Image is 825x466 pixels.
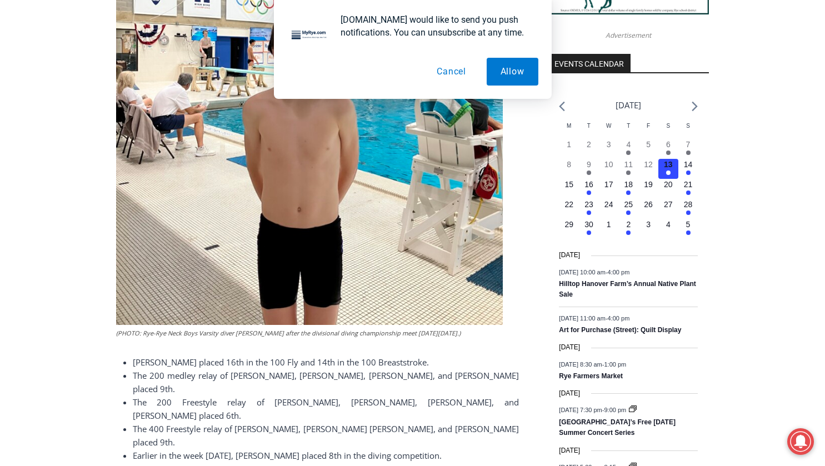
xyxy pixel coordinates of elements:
[658,122,678,139] div: Saturday
[626,191,631,195] em: Has events
[666,220,671,229] time: 4
[559,315,629,322] time: -
[559,326,681,335] a: Art for Purchase (Street): Quilt Display
[559,179,579,199] button: 15
[678,139,698,159] button: 7 Has events
[686,171,691,175] em: Has events
[579,122,599,139] div: Tuesday
[624,180,633,189] time: 18
[3,114,109,157] span: Open Tues. - Sun. [PHONE_NUMBER]
[692,101,698,112] a: Next month
[559,445,580,456] time: [DATE]
[579,199,599,219] button: 23 Has events
[664,180,673,189] time: 20
[664,160,673,169] time: 13
[626,151,631,155] em: Has events
[114,69,158,133] div: "clearly one of the favorites in the [GEOGRAPHIC_DATA] neighborhood"
[559,342,580,353] time: [DATE]
[584,200,593,209] time: 23
[559,418,676,438] a: [GEOGRAPHIC_DATA]’s Free [DATE] Summer Concert Series
[638,199,658,219] button: 26
[584,220,593,229] time: 30
[686,191,691,195] em: Has events
[644,160,653,169] time: 12
[599,219,619,239] button: 1
[627,123,630,129] span: T
[559,388,580,399] time: [DATE]
[644,180,653,189] time: 19
[604,360,626,367] span: 1:00 pm
[599,122,619,139] div: Wednesday
[686,231,691,235] em: Has events
[564,200,573,209] time: 22
[587,140,591,149] time: 2
[646,220,651,229] time: 3
[604,180,613,189] time: 17
[686,220,691,229] time: 5
[608,315,630,322] span: 4:00 pm
[267,108,538,138] a: Intern @ [DOMAIN_NAME]
[638,219,658,239] button: 3
[124,94,127,105] div: /
[599,179,619,199] button: 17
[579,219,599,239] button: 30 Has events
[658,179,678,199] button: 20
[1,112,112,138] a: Open Tues. - Sun. [PHONE_NUMBER]
[658,219,678,239] button: 4
[291,111,515,136] span: Intern @ [DOMAIN_NAME]
[487,58,538,86] button: Allow
[133,449,519,462] li: Earlier in the week [DATE], [PERSON_NAME] placed 8th in the diving competition.
[559,407,602,413] span: [DATE] 7:30 pm
[559,268,629,275] time: -
[599,159,619,179] button: 10
[684,160,693,169] time: 14
[559,280,696,299] a: Hilltop Hanover Farm’s Annual Native Plant Sale
[626,171,631,175] em: Has events
[607,220,611,229] time: 1
[559,159,579,179] button: 8
[619,122,639,139] div: Thursday
[658,199,678,219] button: 27
[587,191,591,195] em: Has events
[133,422,519,449] li: The 400 Freestyle relay of [PERSON_NAME], [PERSON_NAME] [PERSON_NAME], and [PERSON_NAME] placed 9th.
[686,123,690,129] span: S
[567,140,571,149] time: 1
[559,250,580,260] time: [DATE]
[686,151,691,155] em: Has events
[584,180,593,189] time: 16
[678,179,698,199] button: 21 Has events
[684,200,693,209] time: 28
[626,220,631,229] time: 2
[619,159,639,179] button: 11 Has events
[678,219,698,239] button: 5 Has events
[281,1,525,108] div: "[PERSON_NAME] and I covered the [DATE] Parade, which was a really eye opening experience as I ha...
[559,199,579,219] button: 22
[587,171,591,175] em: Has events
[644,200,653,209] time: 26
[638,139,658,159] button: 5
[608,268,630,275] span: 4:00 pm
[559,372,623,381] a: Rye Farmers Market
[686,211,691,215] em: Has events
[678,159,698,179] button: 14 Has events
[579,159,599,179] button: 9 Has events
[684,180,693,189] time: 21
[666,123,670,129] span: S
[559,360,626,367] time: -
[579,179,599,199] button: 16 Has events
[559,122,579,139] div: Monday
[604,407,626,413] span: 9:00 pm
[133,355,519,369] li: [PERSON_NAME] placed 16th in the 100 Fly and 14th in the 100 Breaststroke.
[646,140,651,149] time: 5
[678,199,698,219] button: 28 Has events
[116,94,121,105] div: 2
[647,123,650,129] span: F
[587,231,591,235] em: Has events
[624,200,633,209] time: 25
[624,160,633,169] time: 11
[686,140,691,149] time: 7
[619,219,639,239] button: 2 Has events
[116,328,503,338] figcaption: (PHOTO: Rye-Rye Neck Boys Varsity diver [PERSON_NAME] after the divisional diving championship me...
[626,211,631,215] em: Has events
[559,360,602,367] span: [DATE] 8:30 am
